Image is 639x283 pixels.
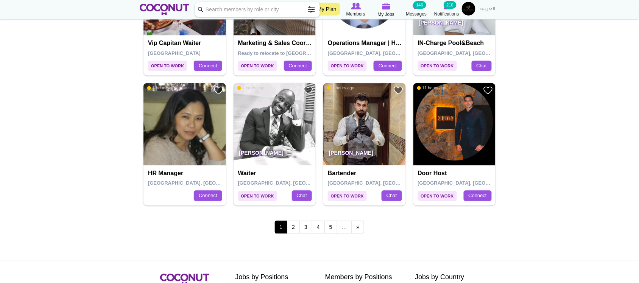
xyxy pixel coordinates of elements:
[275,221,288,234] span: 1
[483,86,493,95] a: Add to Favourites
[194,191,222,201] a: Connect
[378,11,395,18] span: My Jobs
[148,51,201,56] span: [GEOGRAPHIC_DATA]
[418,180,526,186] span: [GEOGRAPHIC_DATA], [GEOGRAPHIC_DATA]
[313,3,340,16] a: My Plan
[464,191,492,201] a: Connect
[401,2,432,18] a: Messages Messages 146
[235,274,314,281] h2: Jobs by Positions
[434,10,459,18] span: Notifications
[352,221,365,234] a: next ›
[413,14,496,36] p: [PERSON_NAME]
[382,3,390,9] img: My Jobs
[238,51,339,56] span: Ready to relocate to [GEOGRAPHIC_DATA]
[337,221,352,234] span: …
[234,145,316,166] p: [PERSON_NAME]
[382,191,402,201] a: Chat
[284,61,312,72] a: Connect
[238,40,313,47] h4: Marketing & Sales Coordinator
[417,86,447,91] span: 11 hours ago
[327,86,354,91] span: 4 hours ago
[374,61,402,72] a: Connect
[325,274,404,281] h2: Members by Positions
[328,40,403,47] h4: Operations Manager | Hospitality Leader | Pioneering Sustainable Practices | Leadership Catalyst ...
[238,61,277,71] span: Open to Work
[371,2,401,18] a: My Jobs My Jobs
[346,10,365,18] span: Members
[418,51,526,56] span: [GEOGRAPHIC_DATA], [GEOGRAPHIC_DATA]
[418,61,457,71] span: Open to Work
[148,170,223,177] h4: HR Manager
[328,170,403,177] h4: Bartender
[238,180,346,186] span: [GEOGRAPHIC_DATA], [GEOGRAPHIC_DATA]
[477,2,499,17] a: العربية
[148,40,223,47] h4: Vip capitan waiter
[214,86,223,95] a: Add to Favourites
[148,180,256,186] span: [GEOGRAPHIC_DATA], [GEOGRAPHIC_DATA]
[140,4,189,15] img: Home
[413,1,426,9] small: 146
[328,61,367,71] span: Open to Work
[148,61,187,71] span: Open to Work
[147,86,175,91] span: 8 hours ago
[195,2,320,17] input: Search members by role or city
[194,61,222,72] a: Connect
[432,2,462,18] a: Notifications Notifications 210
[406,10,427,18] span: Messages
[299,221,312,234] a: 3
[472,61,492,72] a: Chat
[292,191,312,201] a: Chat
[413,3,420,9] img: Messages
[444,1,457,9] small: 210
[237,86,265,91] span: 4 hours ago
[328,180,436,186] span: [GEOGRAPHIC_DATA], [GEOGRAPHIC_DATA]
[415,274,494,281] h2: Jobs by Country
[323,145,406,166] p: [PERSON_NAME]
[418,40,493,47] h4: IN-Charge pool&beach
[328,51,436,56] span: [GEOGRAPHIC_DATA], [GEOGRAPHIC_DATA]
[341,2,371,18] a: Browse Members Members
[418,191,457,201] span: Open to Work
[394,86,403,95] a: Add to Favourites
[351,3,361,9] img: Browse Members
[238,170,313,177] h4: Waiter
[418,170,493,177] h4: Door host
[304,86,313,95] a: Add to Favourites
[444,3,450,9] img: Notifications
[287,221,300,234] a: 2
[324,221,337,234] a: 5
[312,221,325,234] a: 4
[328,191,367,201] span: Open to Work
[238,191,277,201] span: Open to Work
